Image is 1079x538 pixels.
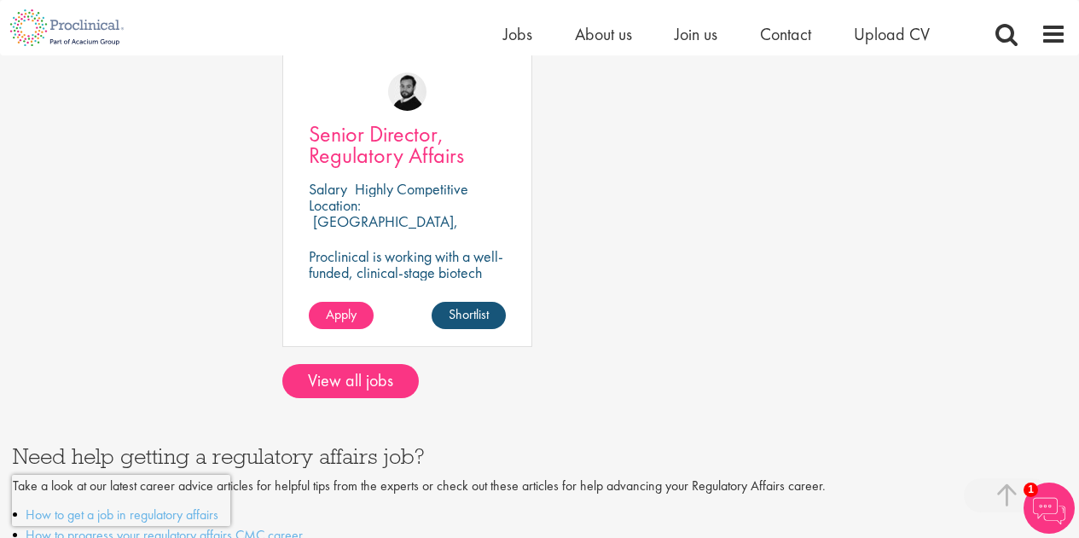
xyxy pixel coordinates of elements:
[1024,483,1038,497] span: 1
[309,195,361,215] span: Location:
[432,302,506,329] a: Shortlist
[282,364,419,398] a: View all jobs
[309,179,347,199] span: Salary
[388,72,426,111] img: Nick Walker
[1024,483,1075,534] img: Chatbot
[309,248,506,329] p: Proclinical is working with a well-funded, clinical-stage biotech developing transformative thera...
[309,211,458,247] p: [GEOGRAPHIC_DATA], [GEOGRAPHIC_DATA]
[760,23,811,45] a: Contact
[503,23,532,45] a: Jobs
[854,23,930,45] a: Upload CV
[13,445,1066,467] h3: Need help getting a regulatory affairs job?
[326,305,357,323] span: Apply
[12,475,230,526] iframe: reCAPTCHA
[13,477,1066,496] p: Take a look at our latest career advice articles for helpful tips from the experts or check out t...
[675,23,717,45] a: Join us
[309,302,374,329] a: Apply
[309,124,506,166] a: Senior Director, Regulatory Affairs
[575,23,632,45] a: About us
[309,119,464,170] span: Senior Director, Regulatory Affairs
[355,179,468,199] p: Highly Competitive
